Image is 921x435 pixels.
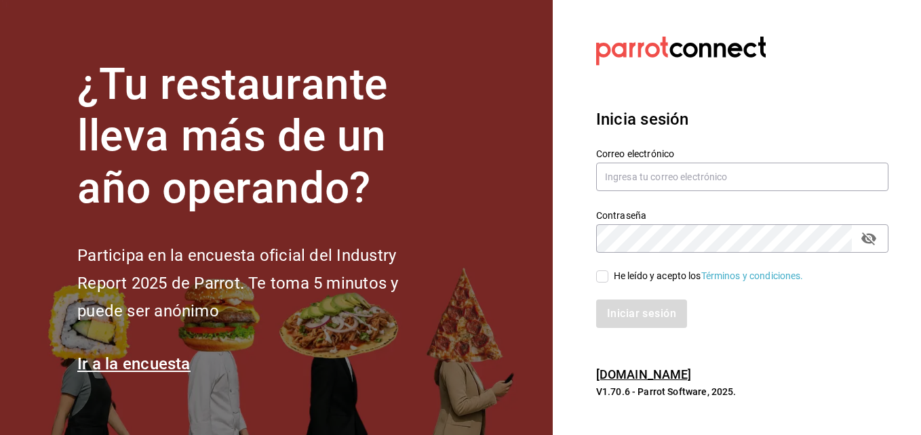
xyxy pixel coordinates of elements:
[77,354,191,373] a: Ir a la encuesta
[596,107,888,131] h3: Inicia sesión
[701,270,804,281] a: Términos y condiciones.
[596,367,692,381] a: [DOMAIN_NAME]
[596,163,888,191] input: Ingresa tu correo electrónico
[596,148,888,158] label: Correo electrónico
[596,385,888,398] p: V1.70.6 - Parrot Software, 2025.
[857,227,880,250] button: passwordField
[77,242,444,325] h2: Participa en la encuesta oficial del Industry Report 2025 de Parrot. Te toma 5 minutos y puede se...
[77,59,444,215] h1: ¿Tu restaurante lleva más de un año operando?
[596,210,888,220] label: Contraseña
[614,269,804,283] div: He leído y acepto los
